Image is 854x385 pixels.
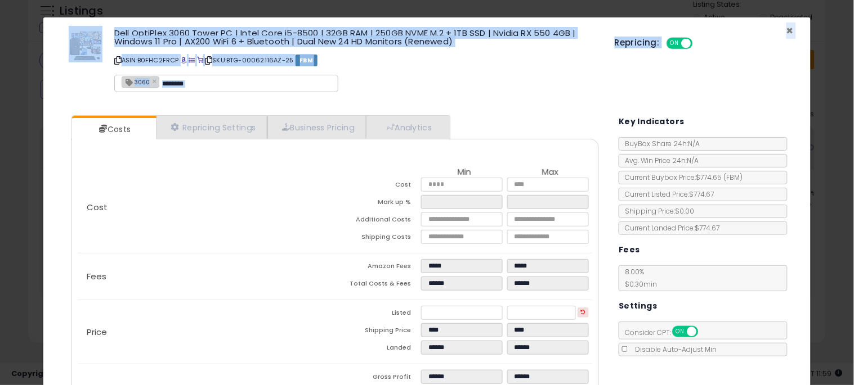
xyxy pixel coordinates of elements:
span: OFF [691,39,709,48]
td: Shipping Costs [336,230,422,247]
h5: Repricing: [615,38,660,47]
a: Costs [72,118,155,141]
p: ASIN: B0FHC2FRCP | SKU: BTG-00062116AZ-25 [114,51,598,69]
span: Consider CPT: [619,328,713,337]
a: All offer listings [189,56,195,65]
span: BuyBox Share 24h: N/A [619,139,700,148]
th: Max [507,167,593,178]
p: Cost [78,203,336,212]
td: Landed [336,341,422,358]
a: Business Pricing [267,116,366,139]
a: × [153,76,159,86]
span: Shipping Price: $0.00 [619,206,694,216]
p: Price [78,328,336,337]
span: Current Listed Price: $774.67 [619,189,714,199]
span: OFF [697,327,715,337]
span: 8.00 % [619,267,657,289]
td: Shipping Price [336,323,422,341]
span: $0.30 min [619,279,657,289]
td: Listed [336,306,422,323]
p: Fees [78,272,336,281]
td: Mark up % [336,195,422,212]
span: FBM [296,55,318,66]
a: Repricing Settings [157,116,268,139]
span: ( FBM ) [723,173,743,182]
td: Additional Costs [336,212,422,230]
span: $774.65 [696,173,743,182]
span: ON [668,39,682,48]
h5: Settings [619,299,657,313]
span: Current Landed Price: $774.67 [619,223,719,233]
th: Min [421,167,507,178]
span: Avg. Win Price 24h: N/A [619,156,699,165]
span: × [786,22,794,39]
h5: Key Indicators [619,115,685,129]
td: Cost [336,178,422,195]
h3: Dell OptiPlex 3060 Tower PC | Intel Core i5-8500 | 32GB RAM | 250GB NVME M.2 + 1TB SSD | Nvidia R... [114,29,598,46]
a: BuyBox page [181,56,187,65]
span: ON [673,327,687,337]
td: Total Costs & Fees [336,277,422,294]
a: Analytics [366,116,449,139]
span: 3060 [122,77,150,87]
span: Disable Auto-Adjust Min [629,345,717,354]
span: Current Buybox Price: [619,173,743,182]
h5: Fees [619,243,640,257]
a: Your listing only [197,56,203,65]
img: 51iVZi8aHnL._SL60_.jpg [69,29,102,62]
td: Amazon Fees [336,259,422,277]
